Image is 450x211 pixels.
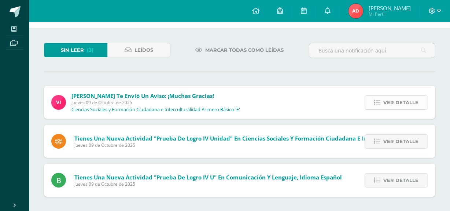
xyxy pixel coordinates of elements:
span: Marcar todas como leídas [205,43,284,57]
img: 2b36d78c5330a76a8219e346466025d2.png [348,4,363,18]
span: Sin leer [61,43,84,57]
span: Ver detalle [383,174,418,187]
span: Ver detalle [383,135,418,148]
span: Jueves 09 de Octubre de 2025 [74,181,342,187]
a: Marcar todas como leídas [186,43,293,57]
span: Mi Perfil [369,11,411,17]
input: Busca una notificación aquí [309,43,435,58]
span: Leídos [134,43,153,57]
span: Jueves 09 de Octubre de 2025 [71,99,240,106]
img: bd6d0aa147d20350c4821b7c643124fa.png [51,95,66,110]
span: Tienes una nueva actividad "Prueba de Logro IV Unidad" En Ciencias Sociales y Formación Ciudadana... [74,135,410,142]
span: Jueves 09 de Octubre de 2025 [74,142,410,148]
a: Sin leer(3) [44,43,107,57]
p: Ciencias Sociales y Formación Ciudadana e Interculturalidad Primero Básico 'E' [71,107,240,113]
span: Tienes una nueva actividad "Prueba de logro IV U" En Comunicación y Lenguaje, Idioma Español [74,174,342,181]
span: [PERSON_NAME] [369,4,411,12]
span: Ver detalle [383,96,418,109]
span: [PERSON_NAME] te envió un aviso: ¡Muchas gracias! [71,92,214,99]
a: Leídos [107,43,171,57]
span: (3) [87,43,93,57]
